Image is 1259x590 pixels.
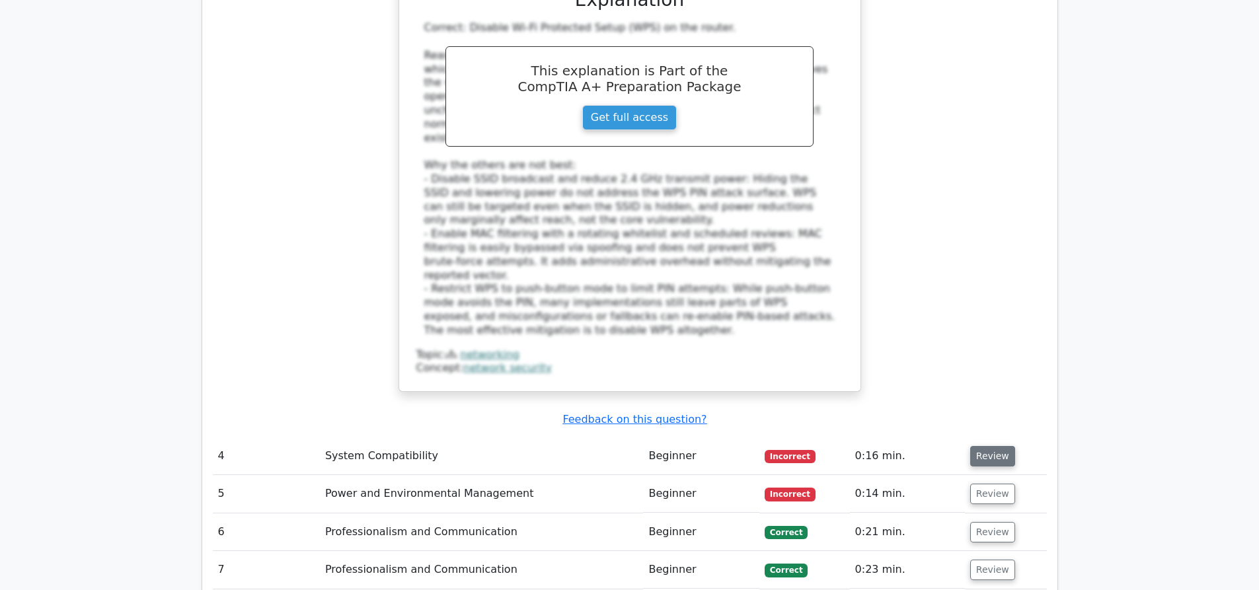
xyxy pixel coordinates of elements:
[765,564,808,577] span: Correct
[970,560,1015,580] button: Review
[643,437,759,475] td: Beginner
[850,475,965,513] td: 0:14 min.
[460,348,519,361] a: networking
[416,361,843,375] div: Concept:
[213,437,320,475] td: 4
[463,361,552,374] a: network security
[970,446,1015,466] button: Review
[850,513,965,551] td: 0:21 min.
[213,513,320,551] td: 6
[850,551,965,589] td: 0:23 min.
[320,475,644,513] td: Power and Environmental Management
[416,348,843,362] div: Topic:
[320,551,644,589] td: Professionalism and Communication
[643,475,759,513] td: Beginner
[424,21,835,337] div: Correct: Disable Wi‑Fi Protected Setup (WPS) on the router. Reasoning: The testers are performing...
[213,475,320,513] td: 5
[643,513,759,551] td: Beginner
[970,484,1015,504] button: Review
[320,437,644,475] td: System Compatibility
[213,551,320,589] td: 7
[643,551,759,589] td: Beginner
[582,105,677,130] a: Get full access
[765,450,816,463] span: Incorrect
[320,513,644,551] td: Professionalism and Communication
[765,488,816,501] span: Incorrect
[970,522,1015,542] button: Review
[850,437,965,475] td: 0:16 min.
[562,413,706,425] a: Feedback on this question?
[765,526,808,539] span: Correct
